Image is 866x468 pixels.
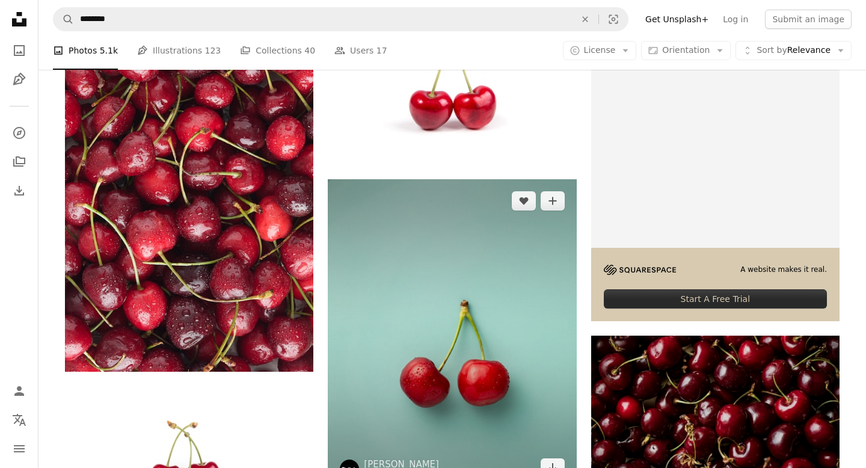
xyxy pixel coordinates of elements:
[584,45,616,55] span: License
[563,41,637,60] button: License
[7,150,31,174] a: Collections
[757,45,831,57] span: Relevance
[205,44,221,57] span: 123
[334,31,387,70] a: Users 17
[541,191,565,211] button: Add to Collection
[7,437,31,461] button: Menu
[740,265,827,275] span: A website makes it real.
[137,31,221,70] a: Illustrations 123
[572,8,598,31] button: Clear
[591,413,840,424] a: red cherry fruits
[599,8,628,31] button: Visual search
[735,41,852,60] button: Sort byRelevance
[7,408,31,432] button: Language
[662,45,710,55] span: Orientation
[7,179,31,203] a: Download History
[716,10,755,29] a: Log in
[53,7,628,31] form: Find visuals sitewide
[65,180,313,191] a: a pile of cherries with water droplets on them
[376,44,387,57] span: 17
[7,121,31,145] a: Explore
[7,7,31,34] a: Home — Unsplash
[7,379,31,403] a: Log in / Sign up
[641,41,731,60] button: Orientation
[328,76,576,87] a: red cherry
[757,45,787,55] span: Sort by
[240,31,315,70] a: Collections 40
[765,10,852,29] button: Submit an image
[638,10,716,29] a: Get Unsplash+
[328,328,576,339] a: two cherries
[604,265,676,275] img: file-1705255347840-230a6ab5bca9image
[512,191,536,211] button: Like
[604,289,827,309] div: Start A Free Trial
[54,8,74,31] button: Search Unsplash
[7,67,31,91] a: Illustrations
[304,44,315,57] span: 40
[7,38,31,63] a: Photos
